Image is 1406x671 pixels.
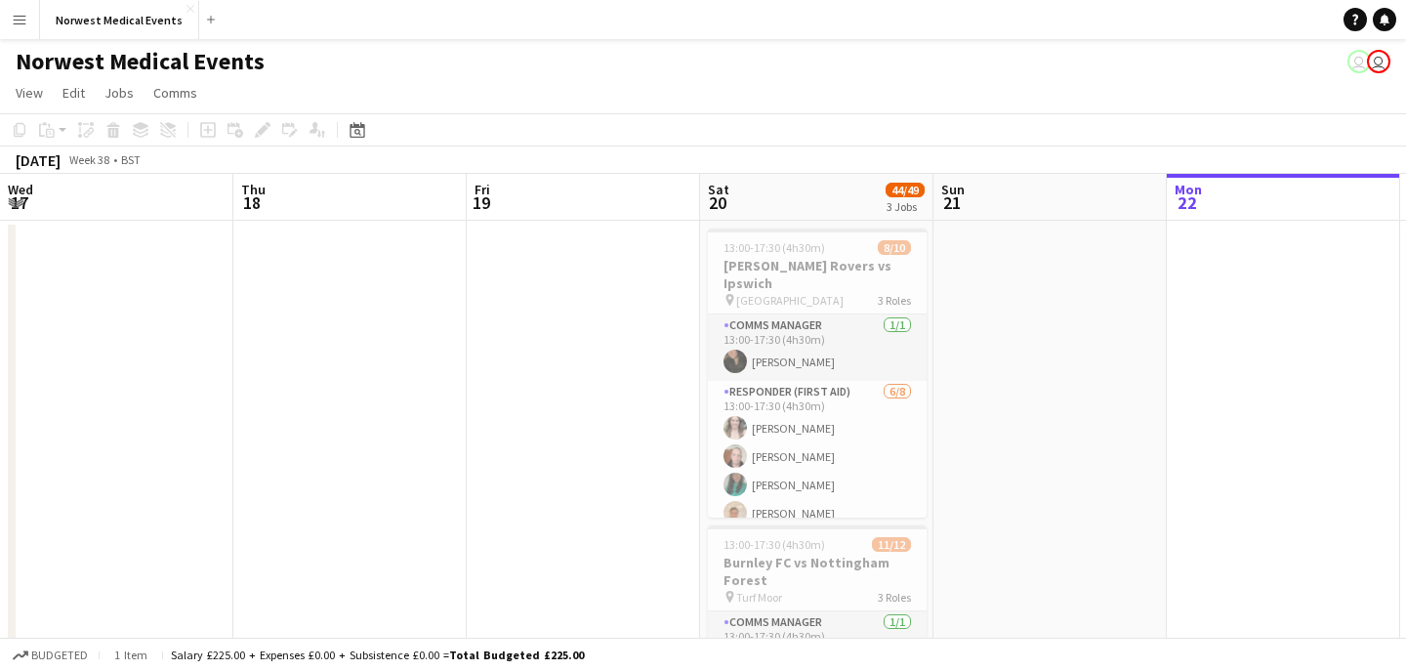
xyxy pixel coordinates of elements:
span: 44/49 [886,183,925,197]
span: Wed [8,181,33,198]
span: Turf Moor [736,590,782,605]
div: [DATE] [16,150,61,170]
span: Week 38 [64,152,113,167]
span: Sat [708,181,729,198]
span: 3 Roles [878,293,911,308]
a: View [8,80,51,105]
div: 3 Jobs [887,199,924,214]
span: [GEOGRAPHIC_DATA] [736,293,844,308]
button: Norwest Medical Events [40,1,199,39]
span: 13:00-17:30 (4h30m) [724,240,825,255]
span: Jobs [104,84,134,102]
span: Budgeted [31,649,88,662]
span: 17 [5,191,33,214]
span: Comms [153,84,197,102]
app-job-card: 13:00-17:30 (4h30m)8/10[PERSON_NAME] Rovers vs Ipswich [GEOGRAPHIC_DATA]3 RolesComms Manager1/113... [708,229,927,518]
span: 19 [472,191,490,214]
span: 20 [705,191,729,214]
h3: [PERSON_NAME] Rovers vs Ipswich [708,257,927,292]
span: View [16,84,43,102]
span: Mon [1175,181,1202,198]
app-user-avatar: Rory Murphy [1347,50,1371,73]
span: Fri [475,181,490,198]
span: 1 item [107,648,154,662]
span: 21 [938,191,965,214]
span: Edit [62,84,85,102]
div: Salary £225.00 + Expenses £0.00 + Subsistence £0.00 = [171,648,584,662]
span: Sun [941,181,965,198]
h3: Burnley FC vs Nottingham Forest [708,554,927,589]
button: Budgeted [10,645,91,666]
span: 8/10 [878,240,911,255]
span: 13:00-17:30 (4h30m) [724,537,825,552]
app-card-role: Comms Manager1/113:00-17:30 (4h30m)[PERSON_NAME] [708,315,927,381]
div: BST [121,152,141,167]
app-user-avatar: Rory Murphy [1367,50,1390,73]
a: Comms [145,80,205,105]
h1: Norwest Medical Events [16,47,265,76]
span: 11/12 [872,537,911,552]
span: Total Budgeted £225.00 [449,648,584,662]
a: Edit [55,80,93,105]
span: 18 [238,191,266,214]
app-card-role: Responder (First Aid)6/813:00-17:30 (4h30m)[PERSON_NAME][PERSON_NAME][PERSON_NAME][PERSON_NAME] [708,381,927,646]
a: Jobs [97,80,142,105]
span: 3 Roles [878,590,911,605]
span: 22 [1172,191,1202,214]
span: Thu [241,181,266,198]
